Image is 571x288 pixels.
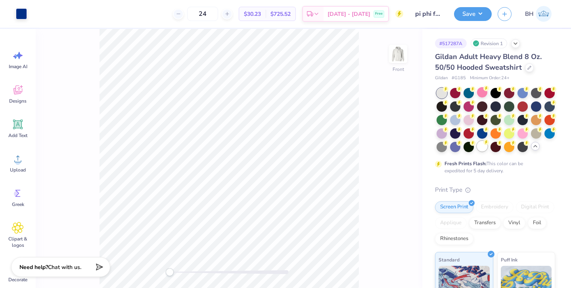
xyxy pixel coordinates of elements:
[8,277,27,283] span: Decorate
[435,217,467,229] div: Applique
[10,167,26,173] span: Upload
[9,63,27,70] span: Image AI
[48,263,81,271] span: Chat with us.
[435,38,467,48] div: # 517287A
[270,10,291,18] span: $725.52
[469,217,501,229] div: Transfers
[8,132,27,139] span: Add Text
[375,11,383,17] span: Free
[445,160,542,174] div: This color can be expedited for 5 day delivery.
[435,52,542,72] span: Gildan Adult Heavy Blend 8 Oz. 50/50 Hooded Sweatshirt
[439,256,460,264] span: Standard
[393,66,404,73] div: Front
[536,6,552,22] img: Bella Hammerle
[471,38,507,48] div: Revision 1
[435,185,555,195] div: Print Type
[244,10,261,18] span: $30.23
[525,10,534,19] span: BH
[390,46,406,62] img: Front
[9,98,27,104] span: Designs
[5,236,31,248] span: Clipart & logos
[470,75,510,82] span: Minimum Order: 24 +
[166,268,174,276] div: Accessibility label
[501,256,517,264] span: Puff Ink
[476,201,514,213] div: Embroidery
[435,75,448,82] span: Gildan
[12,201,24,208] span: Greek
[445,160,487,167] strong: Fresh Prints Flash:
[521,6,555,22] a: BH
[528,217,546,229] div: Foil
[435,201,473,213] div: Screen Print
[409,6,448,22] input: Untitled Design
[19,263,48,271] strong: Need help?
[187,7,218,21] input: – –
[516,201,554,213] div: Digital Print
[435,233,473,245] div: Rhinestones
[454,7,492,21] button: Save
[328,10,370,18] span: [DATE] - [DATE]
[503,217,525,229] div: Vinyl
[452,75,466,82] span: # G185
